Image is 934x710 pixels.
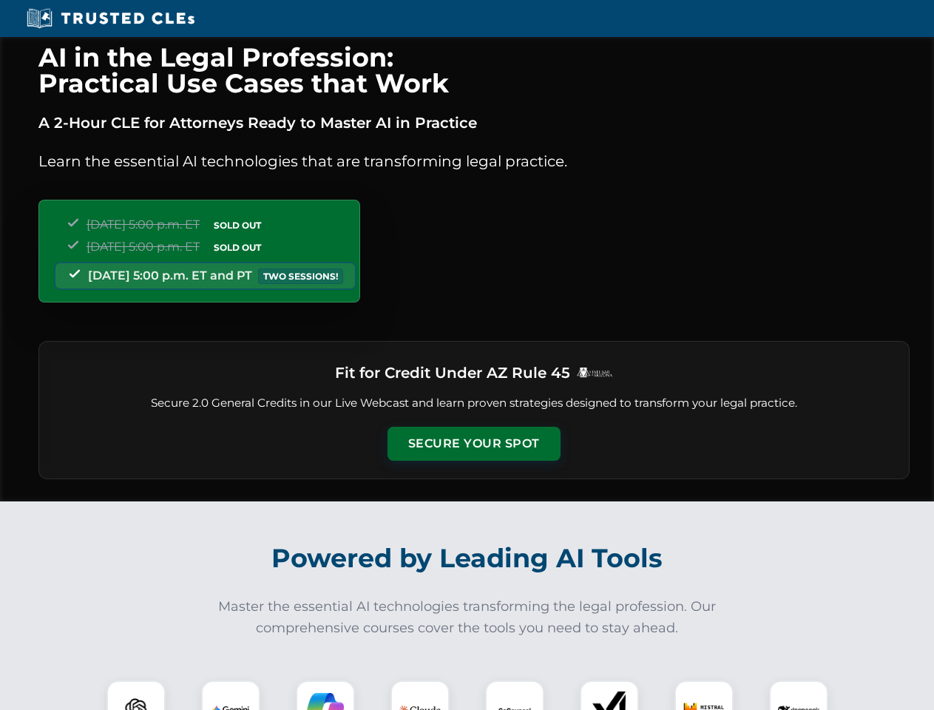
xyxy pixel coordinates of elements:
[38,111,910,135] p: A 2-Hour CLE for Attorneys Ready to Master AI in Practice
[576,367,613,378] img: Logo
[87,240,200,254] span: [DATE] 5:00 p.m. ET
[57,395,891,412] p: Secure 2.0 General Credits in our Live Webcast and learn proven strategies designed to transform ...
[38,44,910,96] h1: AI in the Legal Profession: Practical Use Cases that Work
[22,7,199,30] img: Trusted CLEs
[209,240,266,255] span: SOLD OUT
[335,359,570,386] h3: Fit for Credit Under AZ Rule 45
[388,427,561,461] button: Secure Your Spot
[38,149,910,173] p: Learn the essential AI technologies that are transforming legal practice.
[87,217,200,231] span: [DATE] 5:00 p.m. ET
[58,532,877,584] h2: Powered by Leading AI Tools
[209,217,266,233] span: SOLD OUT
[209,596,726,639] p: Master the essential AI technologies transforming the legal profession. Our comprehensive courses...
